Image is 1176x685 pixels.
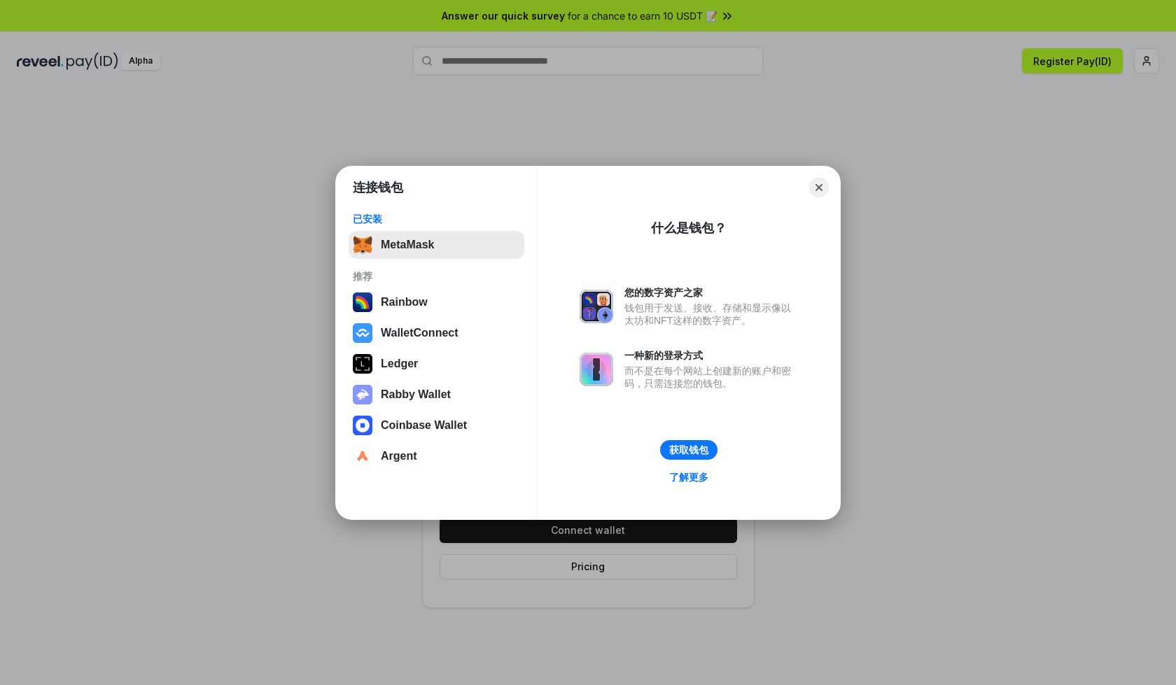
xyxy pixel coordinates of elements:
[381,296,428,309] div: Rainbow
[349,442,524,470] button: Argent
[624,302,798,327] div: 钱包用于发送、接收、存储和显示像以太坊和NFT这样的数字资产。
[624,365,798,390] div: 而不是在每个网站上创建新的账户和密码，只需连接您的钱包。
[624,349,798,362] div: 一种新的登录方式
[349,411,524,439] button: Coinbase Wallet
[349,381,524,409] button: Rabby Wallet
[651,220,727,236] div: 什么是钱包？
[353,385,372,404] img: svg+xml,%3Csvg%20xmlns%3D%22http%3A%2F%2Fwww.w3.org%2F2000%2Fsvg%22%20fill%3D%22none%22%20viewBox...
[353,292,372,312] img: svg+xml,%3Csvg%20width%3D%22120%22%20height%3D%22120%22%20viewBox%3D%220%200%20120%20120%22%20fil...
[349,288,524,316] button: Rainbow
[353,213,520,225] div: 已安装
[381,388,451,401] div: Rabby Wallet
[669,444,708,456] div: 获取钱包
[381,327,458,339] div: WalletConnect
[353,446,372,466] img: svg+xml,%3Csvg%20width%3D%2228%22%20height%3D%2228%22%20viewBox%3D%220%200%2028%2028%22%20fill%3D...
[353,354,372,374] img: svg+xml,%3Csvg%20xmlns%3D%22http%3A%2F%2Fwww.w3.org%2F2000%2Fsvg%22%20width%3D%2228%22%20height%3...
[624,286,798,299] div: 您的数字资产之家
[580,353,613,386] img: svg+xml,%3Csvg%20xmlns%3D%22http%3A%2F%2Fwww.w3.org%2F2000%2Fsvg%22%20fill%3D%22none%22%20viewBox...
[381,450,417,462] div: Argent
[381,239,434,251] div: MetaMask
[669,471,708,483] div: 了解更多
[580,290,613,323] img: svg+xml,%3Csvg%20xmlns%3D%22http%3A%2F%2Fwww.w3.org%2F2000%2Fsvg%22%20fill%3D%22none%22%20viewBox...
[353,323,372,343] img: svg+xml,%3Csvg%20width%3D%2228%22%20height%3D%2228%22%20viewBox%3D%220%200%2028%2028%22%20fill%3D...
[353,416,372,435] img: svg+xml,%3Csvg%20width%3D%2228%22%20height%3D%2228%22%20viewBox%3D%220%200%2028%2028%22%20fill%3D...
[353,270,520,283] div: 推荐
[661,468,717,486] a: 了解更多
[660,440,717,460] button: 获取钱包
[349,350,524,378] button: Ledger
[381,358,418,370] div: Ledger
[349,231,524,259] button: MetaMask
[809,178,829,197] button: Close
[353,179,403,196] h1: 连接钱包
[381,419,467,432] div: Coinbase Wallet
[349,319,524,347] button: WalletConnect
[353,235,372,255] img: svg+xml,%3Csvg%20fill%3D%22none%22%20height%3D%2233%22%20viewBox%3D%220%200%2035%2033%22%20width%...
